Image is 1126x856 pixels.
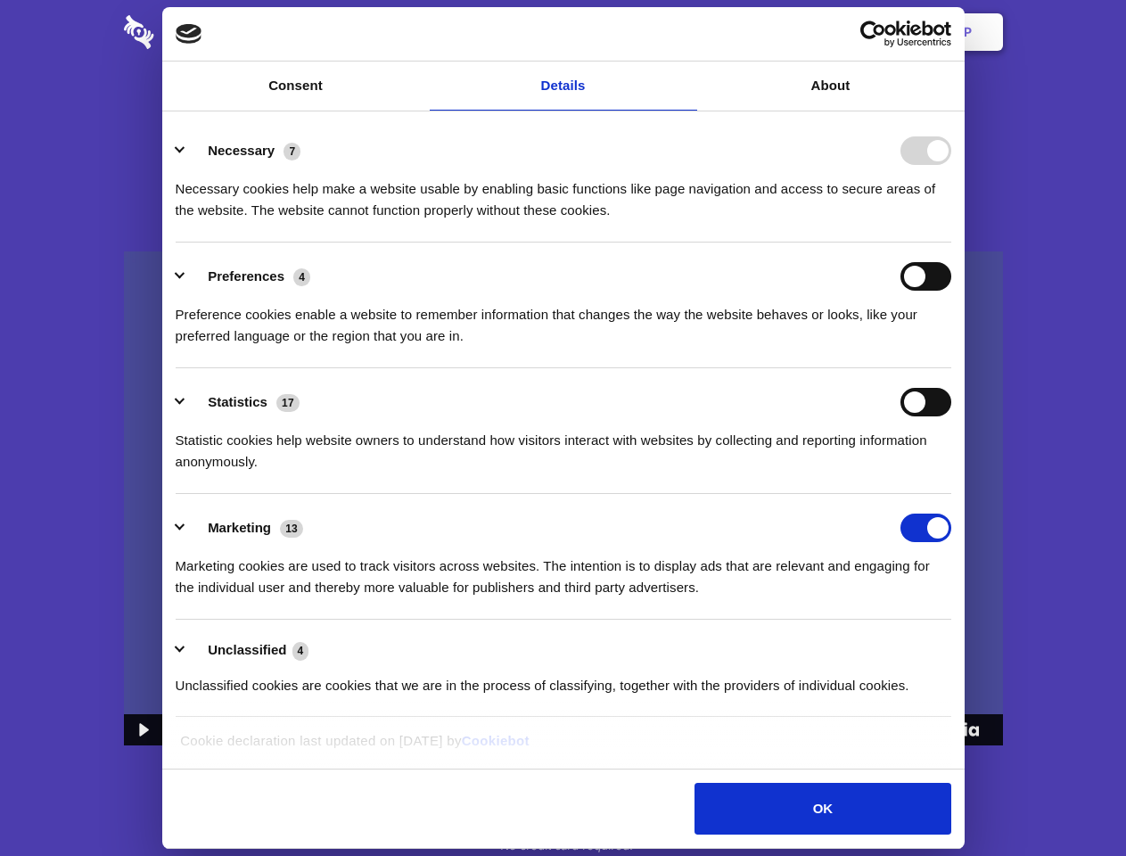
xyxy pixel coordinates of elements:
span: 7 [284,143,300,160]
iframe: Drift Widget Chat Controller [1037,767,1105,835]
a: Usercentrics Cookiebot - opens in a new window [795,21,951,47]
div: Statistic cookies help website owners to understand how visitors interact with websites by collec... [176,416,951,473]
label: Marketing [208,520,271,535]
a: Cookiebot [462,733,530,748]
button: Play Video [124,714,160,745]
h1: Eliminate Slack Data Loss. [124,80,1003,144]
img: logo-wordmark-white-trans-d4663122ce5f474addd5e946df7df03e33cb6a1c49d2221995e7729f52c070b2.svg [124,15,276,49]
a: Contact [723,4,805,60]
button: Statistics (17) [176,388,311,416]
span: 4 [292,642,309,660]
button: Preferences (4) [176,262,322,291]
label: Statistics [208,394,267,409]
a: Pricing [523,4,601,60]
div: Unclassified cookies are cookies that we are in the process of classifying, together with the pro... [176,662,951,696]
span: 17 [276,394,300,412]
div: Cookie declaration last updated on [DATE] by [167,730,959,765]
a: Details [430,62,697,111]
span: 4 [293,268,310,286]
a: About [697,62,965,111]
a: Consent [162,62,430,111]
label: Necessary [208,143,275,158]
button: Marketing (13) [176,514,315,542]
label: Preferences [208,268,284,284]
div: Marketing cookies are used to track visitors across websites. The intention is to display ads tha... [176,542,951,598]
h4: Auto-redaction of sensitive data, encrypted data sharing and self-destructing private chats. Shar... [124,162,1003,221]
div: Necessary cookies help make a website usable by enabling basic functions like page navigation and... [176,165,951,221]
img: logo [176,24,202,44]
a: Login [809,4,886,60]
button: Necessary (7) [176,136,312,165]
span: 13 [280,520,303,538]
button: OK [695,783,950,835]
button: Unclassified (4) [176,639,320,662]
img: Sharesecret [124,251,1003,746]
div: Preference cookies enable a website to remember information that changes the way the website beha... [176,291,951,347]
